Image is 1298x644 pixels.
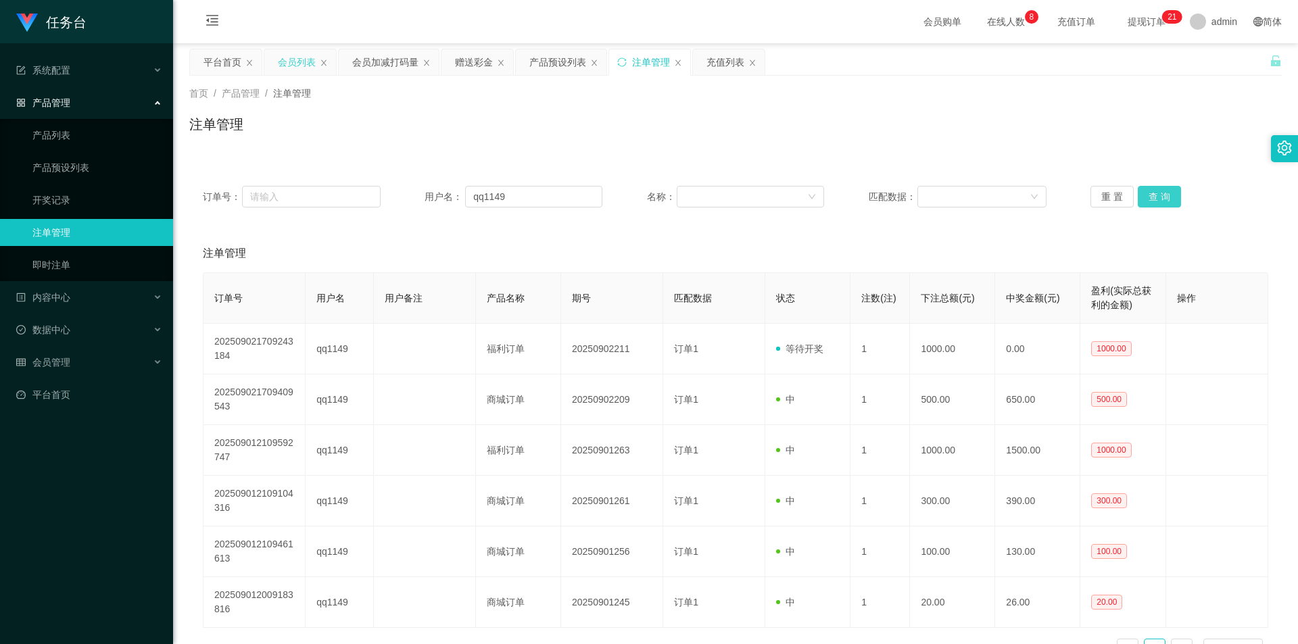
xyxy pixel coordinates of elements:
td: 1 [850,324,910,374]
td: 1 [850,425,910,476]
span: 订单1 [674,343,698,354]
td: 商城订单 [476,577,561,628]
span: 订单1 [674,445,698,455]
span: 会员管理 [16,357,70,368]
td: 650.00 [995,374,1080,425]
input: 请输入 [465,186,602,207]
span: 充值订单 [1051,17,1102,26]
a: 注单管理 [32,219,162,246]
span: / [265,88,268,99]
td: 1500.00 [995,425,1080,476]
a: 产品列表 [32,122,162,149]
a: 开奖记录 [32,187,162,214]
div: 赠送彩金 [455,49,493,75]
i: 图标: close [423,59,431,67]
td: qq1149 [306,425,374,476]
span: 中 [776,546,795,557]
td: 20250901261 [561,476,663,526]
i: 图标: setting [1277,141,1292,155]
a: 图标: dashboard平台首页 [16,381,162,408]
span: 中 [776,495,795,506]
span: 产品名称 [487,293,525,303]
td: 202509012109104316 [203,476,306,526]
td: 商城订单 [476,526,561,577]
div: 会员列表 [278,49,316,75]
span: 用户名： [425,190,465,204]
span: 订单1 [674,546,698,557]
td: qq1149 [306,374,374,425]
span: 用户名 [316,293,345,303]
span: 订单1 [674,495,698,506]
span: 20.00 [1091,595,1122,610]
td: 300.00 [910,476,995,526]
span: 产品管理 [16,97,70,108]
td: 福利订单 [476,324,561,374]
td: 20250902209 [561,374,663,425]
td: qq1149 [306,526,374,577]
td: 390.00 [995,476,1080,526]
td: 福利订单 [476,425,561,476]
i: 图标: sync [617,57,627,67]
td: 1 [850,526,910,577]
p: 2 [1168,10,1172,24]
i: 图标: check-circle-o [16,325,26,335]
td: 1 [850,577,910,628]
td: 130.00 [995,526,1080,577]
td: 100.00 [910,526,995,577]
span: 名称： [647,190,677,204]
span: 操作 [1177,293,1196,303]
i: 图标: close [245,59,254,67]
td: 202509021709243184 [203,324,306,374]
span: 产品管理 [222,88,260,99]
p: 1 [1172,10,1177,24]
td: 商城订单 [476,476,561,526]
span: 系统配置 [16,65,70,76]
i: 图标: menu-fold [189,1,235,44]
span: 订单号： [203,190,242,204]
input: 请输入 [242,186,380,207]
td: qq1149 [306,324,374,374]
td: 202509012009183816 [203,577,306,628]
span: 1000.00 [1091,341,1131,356]
td: 202509012109461613 [203,526,306,577]
p: 8 [1030,10,1034,24]
div: 充值列表 [706,49,744,75]
span: 订单1 [674,394,698,405]
i: 图标: close [674,59,682,67]
span: 注单管理 [203,245,246,262]
span: 500.00 [1091,392,1127,407]
img: logo.9652507e.png [16,14,38,32]
i: 图标: close [748,59,756,67]
span: 用户备注 [385,293,423,303]
td: 20250902211 [561,324,663,374]
span: 匹配数据： [869,190,917,204]
td: 20250901263 [561,425,663,476]
button: 重 置 [1090,186,1134,207]
div: 会员加减打码量 [352,49,418,75]
span: 中 [776,445,795,455]
i: 图标: unlock [1270,55,1282,67]
span: 内容中心 [16,292,70,303]
i: 图标: appstore-o [16,98,26,107]
span: 匹配数据 [674,293,712,303]
span: 100.00 [1091,544,1127,559]
td: 1 [850,374,910,425]
td: 1000.00 [910,324,995,374]
a: 产品预设列表 [32,154,162,181]
button: 查 询 [1138,186,1181,207]
span: 期号 [572,293,591,303]
i: 图标: form [16,66,26,75]
span: 中 [776,597,795,608]
span: 首页 [189,88,208,99]
a: 任务台 [16,16,87,27]
sup: 8 [1025,10,1038,24]
i: 图标: global [1253,17,1263,26]
h1: 注单管理 [189,114,243,134]
span: 状态 [776,293,795,303]
div: 注单管理 [632,49,670,75]
span: 注单管理 [273,88,311,99]
div: 平台首页 [203,49,241,75]
i: 图标: table [16,357,26,367]
td: 1000.00 [910,425,995,476]
div: 产品预设列表 [529,49,586,75]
